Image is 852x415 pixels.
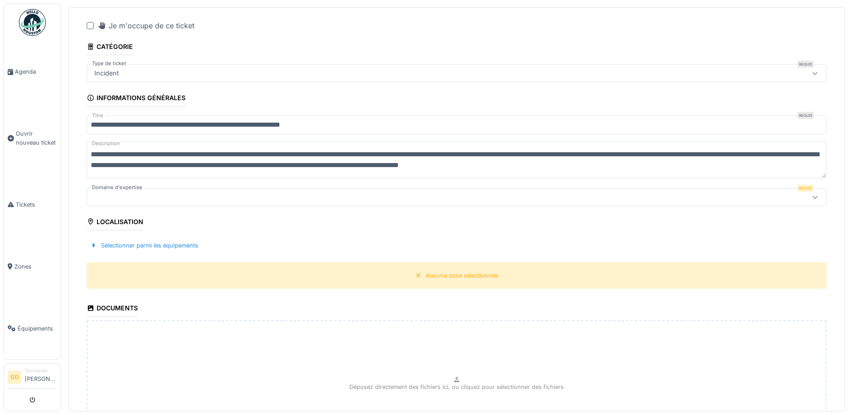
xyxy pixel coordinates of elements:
[25,367,57,374] div: Technicien
[8,371,21,384] li: GD
[4,173,61,235] a: Tickets
[87,239,202,252] div: Sélectionner parmi les équipements
[91,68,123,78] div: Incident
[87,215,143,230] div: Localisation
[4,103,61,173] a: Ouvrir nouveau ticket
[14,262,57,271] span: Zones
[4,235,61,297] a: Zones
[19,9,46,36] img: Badge_color-CXgf-gQk.svg
[90,184,144,191] label: Domaine d'expertise
[87,301,138,317] div: Documents
[90,138,122,149] label: Description
[18,324,57,333] span: Équipements
[15,67,57,76] span: Agenda
[87,91,185,106] div: Informations générales
[797,61,814,68] div: Requis
[8,367,57,389] a: GD Technicien[PERSON_NAME]
[16,200,57,209] span: Tickets
[16,129,57,146] span: Ouvrir nouveau ticket
[25,367,57,387] li: [PERSON_NAME]
[97,20,194,31] div: Je m'occupe de ce ticket
[426,271,498,280] div: Aucune zone sélectionnée
[87,40,133,55] div: Catégorie
[797,185,814,192] div: Requis
[90,112,105,119] label: Titre
[349,383,564,391] p: Déposez directement des fichiers ici, ou cliquez pour sélectionner des fichiers
[90,60,128,67] label: Type de ticket
[797,112,814,119] div: Requis
[4,41,61,103] a: Agenda
[4,297,61,359] a: Équipements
